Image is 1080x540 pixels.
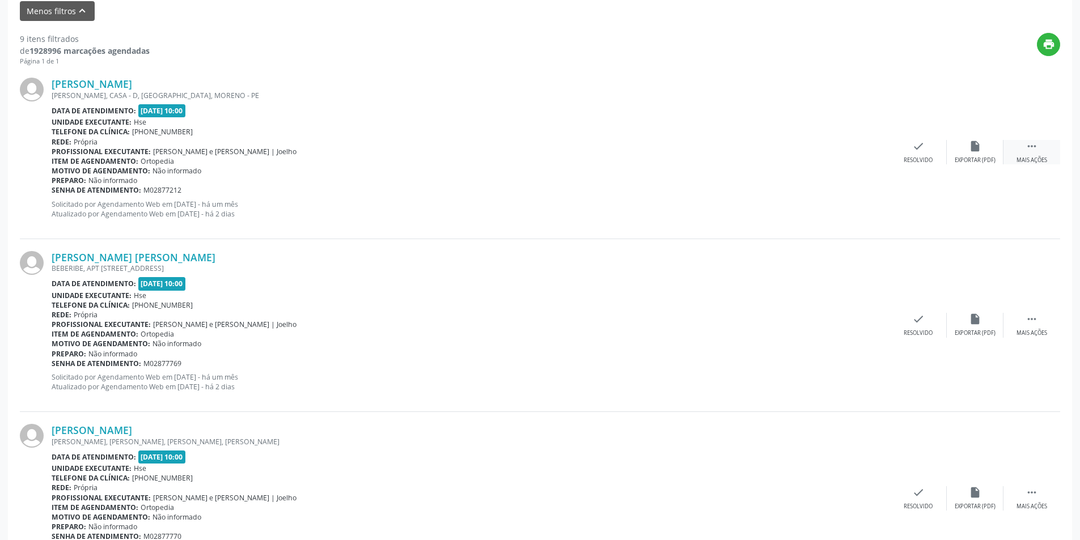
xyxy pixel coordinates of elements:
[143,359,181,368] span: M02877769
[29,45,150,56] strong: 1928996 marcações agendadas
[955,329,996,337] div: Exportar (PDF)
[52,310,71,320] b: Rede:
[969,140,981,152] i: insert_drive_file
[1026,140,1038,152] i: 
[912,486,925,499] i: check
[52,91,890,100] div: [PERSON_NAME], CASA - D, [GEOGRAPHIC_DATA], MORENO - PE
[88,176,137,185] span: Não informado
[20,251,44,275] img: img
[52,503,138,512] b: Item de agendamento:
[88,349,137,359] span: Não informado
[132,473,193,483] span: [PHONE_NUMBER]
[52,522,86,532] b: Preparo:
[1017,503,1047,511] div: Mais ações
[132,300,193,310] span: [PHONE_NUMBER]
[52,329,138,339] b: Item de agendamento:
[1017,329,1047,337] div: Mais ações
[20,45,150,57] div: de
[153,147,297,156] span: [PERSON_NAME] e [PERSON_NAME] | Joelho
[138,104,186,117] span: [DATE] 10:00
[969,486,981,499] i: insert_drive_file
[153,166,201,176] span: Não informado
[1043,38,1055,50] i: print
[153,493,297,503] span: [PERSON_NAME] e [PERSON_NAME] | Joelho
[132,127,193,137] span: [PHONE_NUMBER]
[52,512,150,522] b: Motivo de agendamento:
[134,117,146,127] span: Hse
[52,320,151,329] b: Profissional executante:
[52,127,130,137] b: Telefone da clínica:
[52,263,890,273] div: BEBERIBE, APT [STREET_ADDRESS]
[52,464,132,473] b: Unidade executante:
[52,339,150,348] b: Motivo de agendamento:
[52,372,890,392] p: Solicitado por Agendamento Web em [DATE] - há um mês Atualizado por Agendamento Web em [DATE] - h...
[904,329,933,337] div: Resolvido
[1037,33,1060,56] button: print
[88,522,137,532] span: Não informado
[74,483,98,492] span: Própria
[20,78,44,101] img: img
[52,483,71,492] b: Rede:
[134,464,146,473] span: Hse
[52,424,132,436] a: [PERSON_NAME]
[52,359,141,368] b: Senha de atendimento:
[134,291,146,300] span: Hse
[904,156,933,164] div: Resolvido
[52,117,132,127] b: Unidade executante:
[52,106,136,116] b: Data de atendimento:
[1017,156,1047,164] div: Mais ações
[52,176,86,185] b: Preparo:
[52,156,138,166] b: Item de agendamento:
[141,329,174,339] span: Ortopedia
[141,156,174,166] span: Ortopedia
[153,339,201,348] span: Não informado
[52,291,132,300] b: Unidade executante:
[912,313,925,325] i: check
[52,349,86,359] b: Preparo:
[76,5,88,17] i: keyboard_arrow_up
[52,437,890,447] div: [PERSON_NAME], [PERSON_NAME], [PERSON_NAME], [PERSON_NAME]
[904,503,933,511] div: Resolvido
[153,320,297,329] span: [PERSON_NAME] e [PERSON_NAME] | Joelho
[52,473,130,483] b: Telefone da clínica:
[912,140,925,152] i: check
[138,277,186,290] span: [DATE] 10:00
[955,503,996,511] div: Exportar (PDF)
[52,199,890,219] p: Solicitado por Agendamento Web em [DATE] - há um mês Atualizado por Agendamento Web em [DATE] - h...
[74,137,98,147] span: Própria
[153,512,201,522] span: Não informado
[52,147,151,156] b: Profissional executante:
[969,313,981,325] i: insert_drive_file
[52,300,130,310] b: Telefone da clínica:
[52,251,215,263] a: [PERSON_NAME] [PERSON_NAME]
[52,185,141,195] b: Senha de atendimento:
[20,1,95,21] button: Menos filtroskeyboard_arrow_up
[20,33,150,45] div: 9 itens filtrados
[1026,313,1038,325] i: 
[141,503,174,512] span: Ortopedia
[1026,486,1038,499] i: 
[52,452,136,462] b: Data de atendimento:
[52,493,151,503] b: Profissional executante:
[52,78,132,90] a: [PERSON_NAME]
[143,185,181,195] span: M02877212
[138,450,186,464] span: [DATE] 10:00
[955,156,996,164] div: Exportar (PDF)
[74,310,98,320] span: Própria
[52,166,150,176] b: Motivo de agendamento:
[52,137,71,147] b: Rede:
[52,279,136,288] b: Data de atendimento:
[20,57,150,66] div: Página 1 de 1
[20,424,44,448] img: img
